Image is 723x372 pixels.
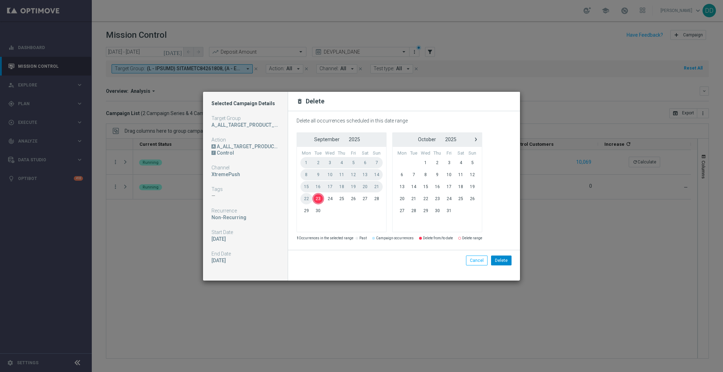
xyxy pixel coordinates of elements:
div: Target Group [211,115,279,121]
div: — [211,193,279,199]
th: weekday [312,150,324,156]
th: weekday [467,150,478,156]
div: Control [217,150,279,156]
span: 4 [336,157,347,168]
div: A_ALL_TARGET_PRODUCT_WIZJONER_INAPP_230925 [211,143,279,150]
label: Delete range [462,235,482,241]
div: Tags [211,186,279,192]
span: 16 [431,181,443,192]
span: 13 [396,181,408,192]
span: 9 [431,169,443,180]
span: 22 [300,193,312,204]
span: 31 [443,205,455,216]
i: delete_forever [297,98,303,104]
div: 23 Sep 2025, Tuesday [211,257,279,264]
div: End Date [211,251,279,257]
th: weekday [324,150,336,156]
div: Action [211,137,279,143]
div: 23 Sep 2025, Tuesday [211,236,279,242]
span: 9 [312,169,324,180]
span: 2 [312,157,324,168]
h2: Delete [306,97,324,106]
span: 1 [420,157,432,168]
div: Non-Recurring [211,214,279,221]
span: 12 [348,169,359,180]
span: 28 [408,205,420,216]
span: 18 [336,181,347,192]
span: 23 [431,193,443,204]
div: / [211,151,216,155]
span: 28 [371,193,383,204]
label: Past [359,235,367,241]
span: 10 [443,169,455,180]
th: weekday [336,150,347,156]
button: October [413,135,441,144]
div: Channel [211,164,279,171]
span: September [314,137,340,142]
span: 20 [359,181,371,192]
label: Campaign occurrences [376,235,414,241]
span: 7 [371,157,383,168]
span: 12 [467,169,478,180]
div: XtremePush [211,171,279,178]
h1: Selected Campaign Details [211,100,279,107]
span: 16 [312,181,324,192]
button: Cancel [466,256,488,265]
span: 10 [324,169,336,180]
span: 25 [336,193,347,204]
span: 1 [300,157,312,168]
div: A [211,144,216,149]
span: 25 [455,193,466,204]
span: 6 [359,157,371,168]
th: weekday [348,150,359,156]
span: 19 [467,181,478,192]
span: October [418,137,436,142]
th: weekday [431,150,443,156]
span: 21 [408,193,420,204]
span: 11 [336,169,347,180]
span: 7 [408,169,420,180]
span: 27 [359,193,371,204]
span: 30 [431,205,443,216]
span: 15 [420,181,432,192]
span: 3 [443,157,455,168]
span: 8 [420,169,432,180]
button: › [471,135,480,144]
span: 5 [348,157,359,168]
span: 26 [467,193,478,204]
span: 4 [455,157,466,168]
bs-datepicker-navigation-view: ​ ​ ​ [298,135,385,144]
span: 24 [443,193,455,204]
th: weekday [359,150,371,156]
th: weekday [396,150,408,156]
span: 29 [300,205,312,216]
span: 27 [396,205,408,216]
span: 6 [396,169,408,180]
span: 30 [312,205,324,216]
span: 8 [300,169,312,180]
div: Recurrence [211,208,279,214]
span: 20 [396,193,408,204]
span: 23 [312,193,324,204]
span: 29 [420,205,432,216]
bs-datepicker-navigation-view: ​ ​ ​ [394,135,480,144]
button: September [310,135,344,144]
th: weekday [455,150,466,156]
span: 18 [455,181,466,192]
span: 11 [455,169,466,180]
th: weekday [443,150,455,156]
span: 13 [359,169,371,180]
strong: 1 [297,236,299,240]
button: 2025 [344,135,365,144]
label: Delete from/to date [423,235,453,241]
span: 22 [420,193,432,204]
th: weekday [300,150,312,156]
span: 14 [408,181,420,192]
div: Delete all occurrences scheduled in this date range [297,118,482,124]
span: 2025 [349,137,360,142]
div: A_ALL_TARGET_PRODUCT_WIZJONER_INAPP_230925 [211,122,279,128]
span: 5 [467,157,478,168]
span: 19 [348,181,359,192]
bs-daterangepicker-inline-container: calendar [297,132,482,232]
